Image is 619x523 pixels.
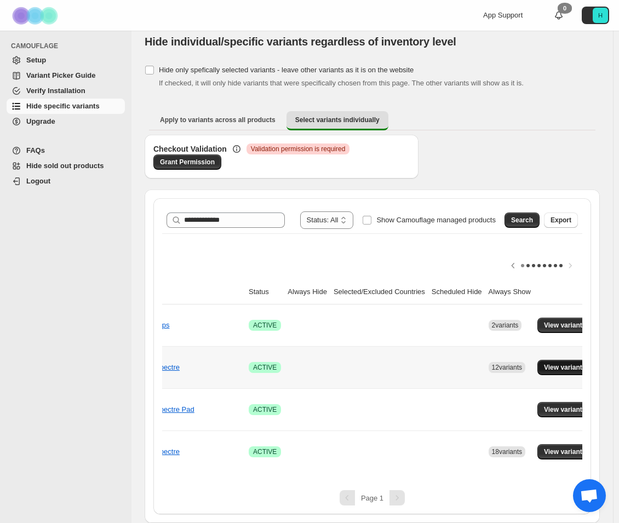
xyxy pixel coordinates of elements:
[284,280,330,304] th: Always Hide
[492,448,522,456] span: 18 variants
[7,174,125,189] a: Logout
[593,8,608,23] span: Avatar with initials H
[253,363,277,372] span: ACTIVE
[153,143,227,154] h3: Checkout Validation
[253,321,277,330] span: ACTIVE
[145,36,456,48] span: Hide individual/specific variants regardless of inventory level
[159,66,414,74] span: Hide only spefically selected variants - leave other variants as it is on the website
[544,212,578,228] button: Export
[286,111,388,130] button: Select variants individually
[153,154,221,170] a: Grant Permission
[162,490,582,505] nav: Pagination
[7,114,125,129] a: Upgrade
[506,258,521,273] button: Scroll table left one column
[7,83,125,99] a: Verify Installation
[253,405,277,414] span: ACTIVE
[251,145,346,153] span: Validation permission is required
[159,79,524,87] span: If checked, it will only hide variants that were specifically chosen from this page. The other va...
[582,7,609,24] button: Avatar with initials H
[483,11,523,19] span: App Support
[361,494,383,502] span: Page 1
[544,363,586,372] span: View variants
[544,405,586,414] span: View variants
[428,280,485,304] th: Scheduled Hide
[330,280,428,304] th: Selected/Excluded Countries
[544,321,586,330] span: View variants
[544,447,586,456] span: View variants
[7,68,125,83] a: Variant Picker Guide
[295,116,380,124] span: Select variants individually
[511,216,533,225] span: Search
[11,42,126,50] span: CAMOUFLAGE
[145,135,600,523] div: Select variants individually
[537,402,593,417] button: View variants
[26,102,100,110] span: Hide specific variants
[26,71,95,79] span: Variant Picker Guide
[26,117,55,125] span: Upgrade
[7,158,125,174] a: Hide sold out products
[537,444,593,459] button: View variants
[573,479,606,512] div: Open chat
[26,177,50,185] span: Logout
[492,364,522,371] span: 12 variants
[537,318,593,333] button: View variants
[129,280,245,304] th: Name
[376,216,496,224] span: Show Camouflage managed products
[485,280,534,304] th: Always Show
[492,321,519,329] span: 2 variants
[26,56,46,64] span: Setup
[253,447,277,456] span: ACTIVE
[537,360,593,375] button: View variants
[553,10,564,21] a: 0
[26,162,104,170] span: Hide sold out products
[26,146,45,154] span: FAQs
[160,158,215,166] span: Grant Permission
[598,12,603,19] text: H
[26,87,85,95] span: Verify Installation
[133,405,194,413] a: Haven Spectre Pad
[9,1,64,31] img: Camouflage
[160,116,276,124] span: Apply to variants across all products
[7,53,125,68] a: Setup
[558,3,572,14] div: 0
[7,99,125,114] a: Hide specific variants
[505,212,540,228] button: Search
[551,216,571,225] span: Export
[245,280,284,304] th: Status
[7,143,125,158] a: FAQs
[151,111,284,129] button: Apply to variants across all products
